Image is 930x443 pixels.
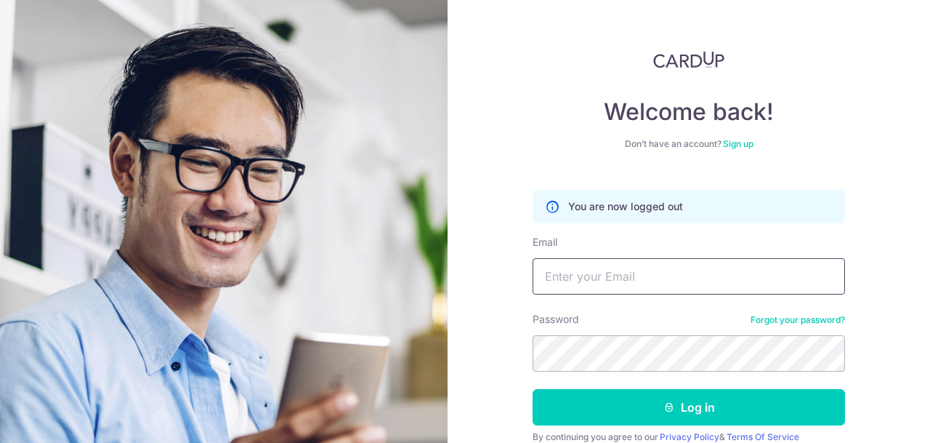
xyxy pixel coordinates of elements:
h4: Welcome back! [533,97,845,127]
a: Sign up [723,138,753,149]
button: Log in [533,389,845,426]
label: Password [533,312,579,327]
label: Email [533,235,557,250]
div: By continuing you agree to our & [533,431,845,443]
a: Forgot your password? [751,314,845,326]
img: CardUp Logo [653,51,724,68]
p: You are now logged out [568,199,683,214]
a: Terms Of Service [727,431,799,442]
a: Privacy Policy [660,431,719,442]
input: Enter your Email [533,258,845,295]
div: Don’t have an account? [533,138,845,150]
